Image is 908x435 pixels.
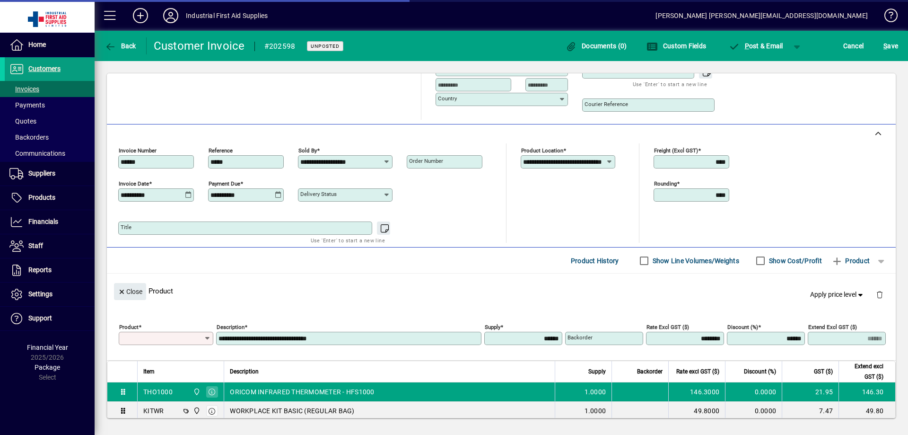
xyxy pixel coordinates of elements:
span: Documents (0) [566,42,627,50]
span: Suppliers [28,169,55,177]
span: Quotes [9,117,36,125]
mat-label: Delivery status [300,191,337,197]
td: 49.80 [838,401,895,420]
mat-label: Product location [521,147,563,154]
span: Financials [28,218,58,225]
span: Product History [571,253,619,268]
a: Support [5,307,95,330]
button: Delete [868,283,891,306]
span: Description [230,366,259,377]
span: Custom Fields [646,42,706,50]
button: Profile [156,7,186,24]
span: Cancel [843,38,864,53]
button: Cancel [841,37,866,54]
span: Backorders [9,133,49,141]
a: Home [5,33,95,57]
mat-label: Backorder [567,334,593,341]
mat-label: Rounding [654,180,677,187]
label: Show Line Volumes/Weights [651,256,739,266]
span: ORICOM INFRARED THERMOMETER - HFS1000 [230,387,374,397]
a: Payments [5,97,95,113]
mat-label: Country [438,95,457,102]
span: Support [28,314,52,322]
span: Apply price level [810,290,865,300]
span: Discount (%) [744,366,776,377]
a: Reports [5,258,95,282]
div: 146.3000 [674,387,719,397]
div: Industrial First Aid Supplies [186,8,268,23]
span: Supply [588,366,606,377]
a: Staff [5,234,95,258]
span: GST ($) [814,366,833,377]
span: S [883,42,887,50]
div: [PERSON_NAME] [PERSON_NAME][EMAIL_ADDRESS][DOMAIN_NAME] [655,8,868,23]
span: Backorder [637,366,663,377]
a: Backorders [5,129,95,145]
span: Rate excl GST ($) [676,366,719,377]
button: Back [102,37,139,54]
span: Financial Year [27,344,68,351]
mat-label: Payment due [209,180,240,187]
div: KITWR [143,406,164,416]
a: Products [5,186,95,210]
span: Reports [28,266,52,274]
app-page-header-button: Delete [868,290,891,299]
span: ave [883,38,898,53]
td: 21.95 [782,382,838,401]
td: 146.30 [838,382,895,401]
button: Add [125,7,156,24]
td: 0.0000 [725,382,782,401]
div: #202598 [264,39,296,54]
button: Save [881,37,900,54]
div: THO1000 [143,387,173,397]
mat-label: Title [121,224,131,231]
mat-label: Product [119,324,139,330]
span: WORKPLACE KIT BASIC (REGULAR BAG) [230,406,354,416]
mat-label: Sold by [298,147,317,154]
span: Settings [28,290,52,298]
a: Settings [5,283,95,306]
mat-label: Reference [209,147,233,154]
mat-hint: Use 'Enter' to start a new line [311,235,385,246]
span: Home [28,41,46,48]
span: Products [28,194,55,201]
button: Close [114,283,146,300]
mat-hint: Use 'Enter' to start a new line [633,79,707,89]
button: Product [827,252,874,269]
mat-label: Rate excl GST ($) [646,324,689,330]
span: Package [35,364,60,371]
td: 7.47 [782,401,838,420]
mat-label: Description [217,324,244,330]
span: Close [118,284,142,300]
span: Back [105,42,136,50]
a: Financials [5,210,95,234]
button: Apply price level [806,286,869,303]
button: Documents (0) [563,37,629,54]
label: Show Cost/Profit [767,256,822,266]
span: Item [143,366,155,377]
mat-label: Supply [485,324,500,330]
span: Product [831,253,870,268]
span: Unposted [311,43,340,49]
button: Product History [567,252,623,269]
a: Suppliers [5,162,95,186]
mat-label: Order number [409,158,443,164]
button: Post & Email [724,37,788,54]
mat-label: Extend excl GST ($) [808,324,857,330]
span: Staff [28,242,43,249]
div: Product [107,274,896,308]
span: Customers [28,65,61,72]
a: Knowledge Base [877,2,896,33]
div: 49.8000 [674,406,719,416]
span: Communications [9,150,65,157]
mat-label: Invoice date [119,180,149,187]
a: Communications [5,145,95,161]
span: 1.0000 [585,387,606,397]
a: Invoices [5,81,95,97]
span: Invoices [9,85,39,93]
app-page-header-button: Back [95,37,147,54]
mat-label: Invoice number [119,147,157,154]
span: Payments [9,101,45,109]
app-page-header-button: Close [112,287,148,295]
mat-label: Courier Reference [585,101,628,107]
